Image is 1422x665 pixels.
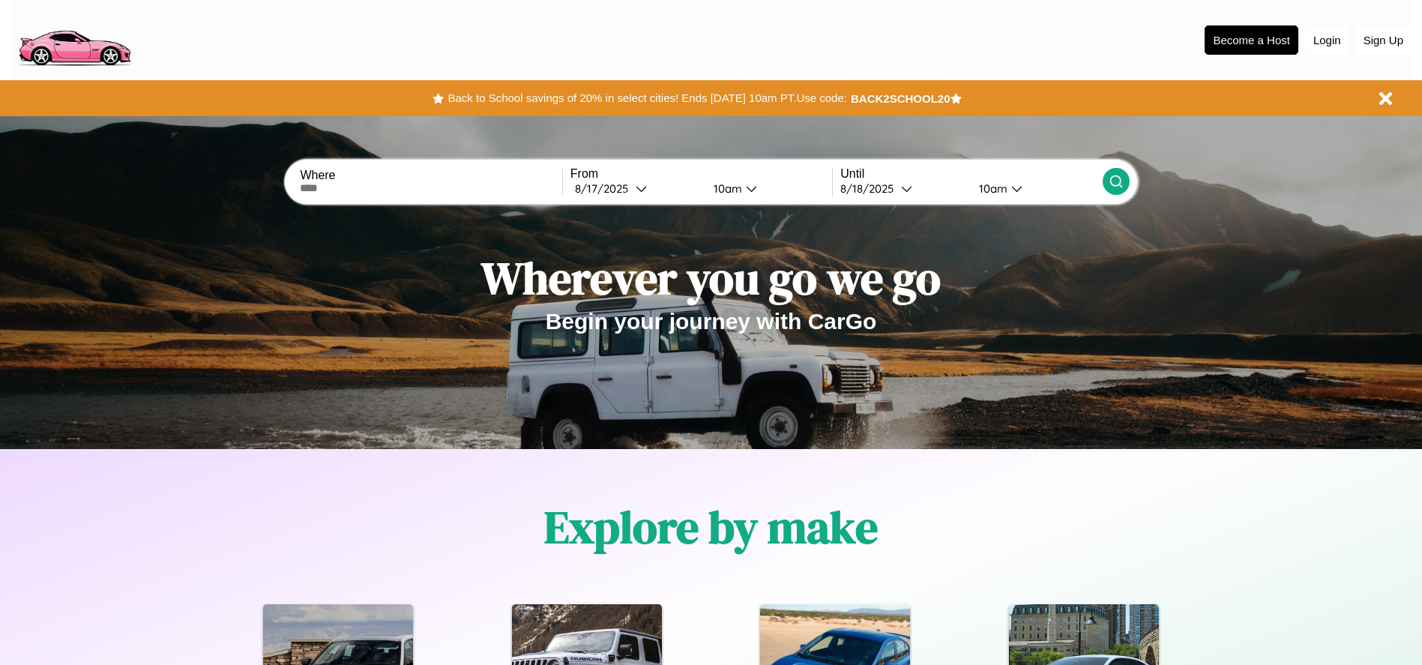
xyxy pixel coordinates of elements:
button: 10am [702,181,833,196]
button: Back to School savings of 20% in select cities! Ends [DATE] 10am PT.Use code: [444,88,850,109]
label: Until [840,167,1102,181]
button: Login [1306,26,1349,54]
div: 8 / 18 / 2025 [840,181,901,196]
img: logo [11,7,137,70]
div: 8 / 17 / 2025 [575,181,636,196]
div: 10am [971,181,1011,196]
h1: Explore by make [544,496,878,558]
b: BACK2SCHOOL20 [851,92,950,105]
button: 8/17/2025 [570,181,702,196]
button: Become a Host [1205,25,1298,55]
button: 10am [967,181,1103,196]
div: 10am [706,181,746,196]
button: Sign Up [1356,26,1411,54]
label: Where [300,169,561,182]
label: From [570,167,832,181]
